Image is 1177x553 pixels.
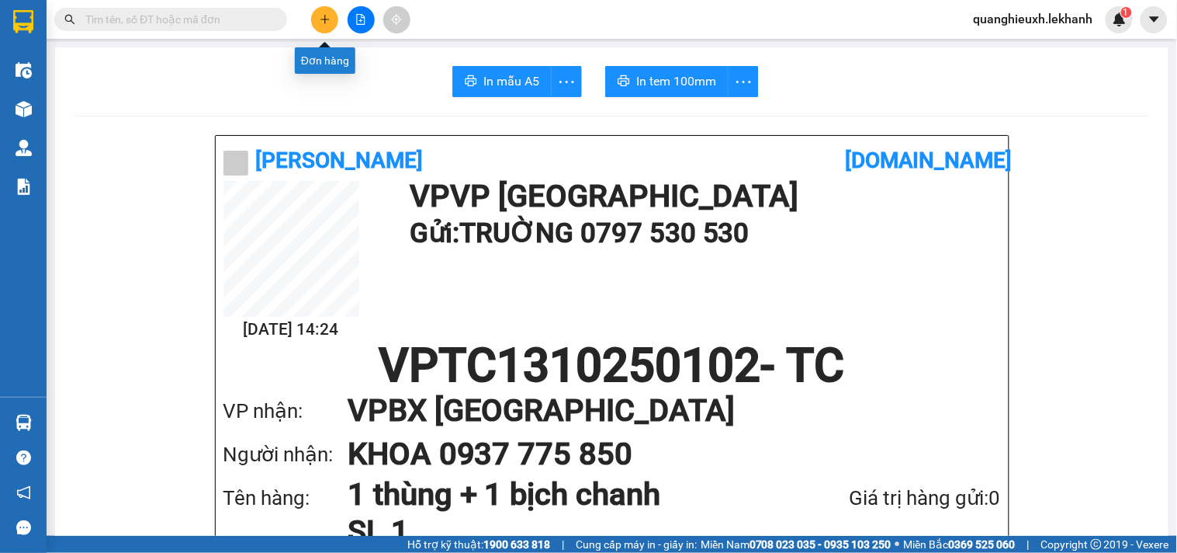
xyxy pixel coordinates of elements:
button: printerIn mẫu A5 [452,66,552,97]
sup: 1 [1121,7,1132,18]
h1: VP BX [GEOGRAPHIC_DATA] [348,389,970,433]
span: copyright [1091,539,1102,550]
span: In tem 100mm [636,71,716,91]
span: | [562,536,564,553]
h1: VP VP [GEOGRAPHIC_DATA] [410,181,993,212]
div: 0937775850 [182,69,339,91]
b: [PERSON_NAME] [256,148,424,173]
span: more [552,72,581,92]
h2: [DATE] 14:24 [223,317,359,343]
div: VP [GEOGRAPHIC_DATA] [13,13,171,50]
div: 50.000 [179,100,341,122]
h1: KHOA 0937 775 850 [348,433,970,476]
button: more [728,66,759,97]
h1: VPTC1310250102 - TC [223,343,1001,389]
strong: 1900 633 818 [483,538,550,551]
span: printer [618,75,630,89]
div: Giá trị hàng gửi: 0 [767,482,1001,514]
span: caret-down [1148,12,1161,26]
img: icon-new-feature [1113,12,1127,26]
button: file-add [348,6,375,33]
span: plus [320,14,331,25]
span: Gửi: [13,15,37,31]
img: warehouse-icon [16,101,32,117]
div: BX [GEOGRAPHIC_DATA] [182,13,339,50]
span: quanghieuxh.lekhanh [961,9,1106,29]
strong: 0369 525 060 [949,538,1016,551]
div: Người nhận: [223,439,348,471]
span: | [1027,536,1030,553]
button: printerIn tem 100mm [605,66,729,97]
span: printer [465,75,477,89]
button: caret-down [1141,6,1168,33]
div: VP nhận: [223,395,348,427]
button: aim [383,6,410,33]
span: message [16,520,31,535]
img: warehouse-icon [16,62,32,78]
span: Miền Nam [701,536,891,553]
span: 1 [1123,7,1129,18]
strong: 0708 023 035 - 0935 103 250 [749,538,891,551]
img: logo-vxr [13,10,33,33]
span: ⚪️ [895,541,900,548]
span: In mẫu A5 [483,71,539,91]
h1: SL 1 [348,513,767,551]
h1: 1 thùng + 1 bịch chanh [348,476,767,513]
button: more [551,66,582,97]
div: KHOA [182,50,339,69]
b: [DOMAIN_NAME] [845,148,1013,173]
span: CC : [179,104,201,120]
span: more [729,72,758,92]
div: 0797530530 [13,69,171,91]
img: warehouse-icon [16,140,32,156]
span: search [64,14,75,25]
img: warehouse-icon [16,415,32,431]
img: solution-icon [16,179,32,195]
span: Miền Bắc [904,536,1016,553]
h1: Gửi: TRUỜNG 0797 530 530 [410,212,993,255]
span: Cung cấp máy in - giấy in: [576,536,697,553]
span: question-circle [16,450,31,465]
div: Tên hàng: [223,482,348,514]
span: notification [16,485,31,500]
button: plus [311,6,338,33]
input: Tìm tên, số ĐT hoặc mã đơn [85,11,268,28]
span: file-add [355,14,366,25]
span: aim [391,14,402,25]
span: Nhận: [182,15,219,31]
div: TRUỜNG [13,50,171,69]
span: Hỗ trợ kỹ thuật: [407,536,550,553]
